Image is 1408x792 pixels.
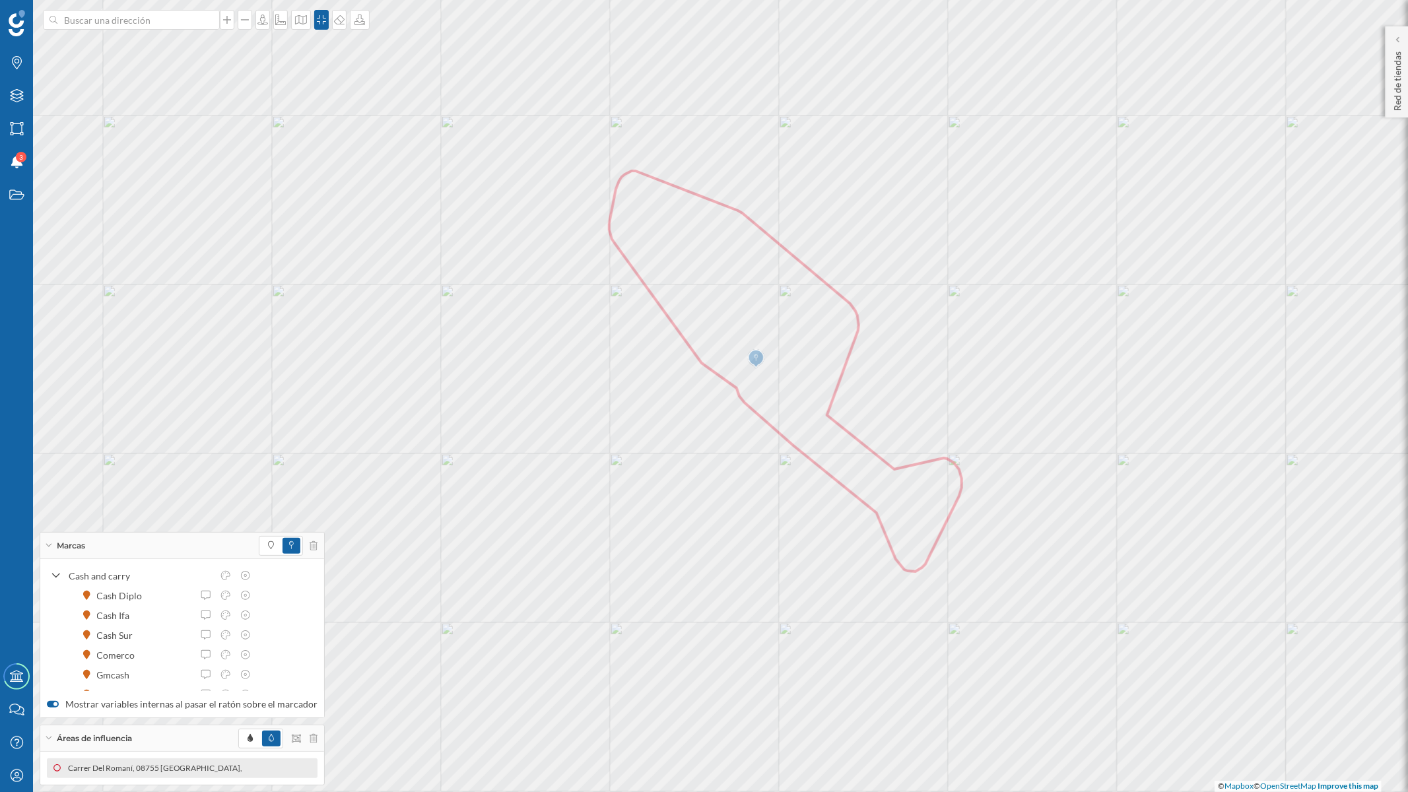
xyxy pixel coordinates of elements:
[97,628,140,642] div: Cash Sur
[57,540,85,552] span: Marcas
[97,609,137,622] div: Cash Ifa
[97,589,149,603] div: Cash Diplo
[1391,46,1404,111] p: Red de tiendas
[1224,781,1254,791] a: Mapbox
[30,762,434,775] div: Carrer Del Romaní, 08755 [GEOGRAPHIC_DATA], [GEOGRAPHIC_DATA], [GEOGRAPHIC_DATA] (5 min Andando)
[9,10,25,36] img: Geoblink Logo
[26,9,73,21] span: Soporte
[1215,781,1382,792] div: © ©
[97,668,137,682] div: Gmcash
[97,688,155,702] div: Gros Mercat
[47,698,318,711] label: Mostrar variables internas al pasar el ratón sobre el marcador
[97,648,142,662] div: Comerco
[19,150,23,164] span: 3
[1260,781,1316,791] a: OpenStreetMap
[57,733,132,744] span: Áreas de influencia
[1318,781,1378,791] a: Improve this map
[69,569,213,583] div: Cash and carry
